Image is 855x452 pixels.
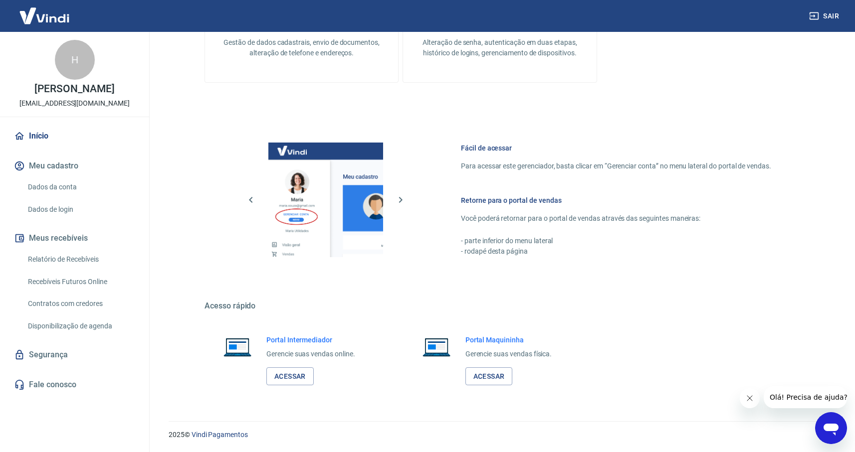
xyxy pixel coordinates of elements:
p: Gerencie suas vendas física. [465,349,552,359]
h6: Portal Maquininha [465,335,552,345]
button: Meus recebíveis [12,227,137,249]
p: [PERSON_NAME] [34,84,114,94]
a: Dados de login [24,199,137,220]
a: Início [12,125,137,147]
button: Sair [807,7,843,25]
iframe: Botão para abrir a janela de mensagens [815,412,847,444]
a: Contratos com credores [24,294,137,314]
img: Imagem da dashboard mostrando o botão de gerenciar conta na sidebar no lado esquerdo [268,143,383,257]
h6: Portal Intermediador [266,335,355,345]
iframe: Fechar mensagem [740,388,760,408]
p: Para acessar este gerenciador, basta clicar em “Gerenciar conta” no menu lateral do portal de ven... [461,161,771,171]
a: Segurança [12,344,137,366]
p: - rodapé desta página [461,246,771,257]
h6: Fácil de acessar [461,143,771,153]
p: Alteração de senha, autenticação em duas etapas, histórico de logins, gerenciamento de dispositivos. [419,37,580,58]
button: Meu cadastro [12,155,137,177]
h6: Retorne para o portal de vendas [461,195,771,205]
img: Vindi [12,0,77,31]
p: 2025 © [169,430,831,440]
a: Fale conosco [12,374,137,396]
span: Olá! Precisa de ajuda? [6,7,84,15]
p: - parte inferior do menu lateral [461,236,771,246]
img: Imagem de um notebook aberto [416,335,457,359]
h5: Acesso rápido [205,301,795,311]
img: Imagem de um notebook aberto [216,335,258,359]
a: Relatório de Recebíveis [24,249,137,270]
a: Dados da conta [24,177,137,197]
p: Gerencie suas vendas online. [266,349,355,359]
p: [EMAIL_ADDRESS][DOMAIN_NAME] [19,98,130,109]
a: Acessar [465,367,513,386]
a: Acessar [266,367,314,386]
a: Vindi Pagamentos [192,431,248,439]
p: Gestão de dados cadastrais, envio de documentos, alteração de telefone e endereços. [221,37,382,58]
a: Disponibilização de agenda [24,316,137,336]
p: Você poderá retornar para o portal de vendas através das seguintes maneiras: [461,213,771,224]
div: H [55,40,95,80]
a: Recebíveis Futuros Online [24,272,137,292]
iframe: Mensagem da empresa [764,386,847,408]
